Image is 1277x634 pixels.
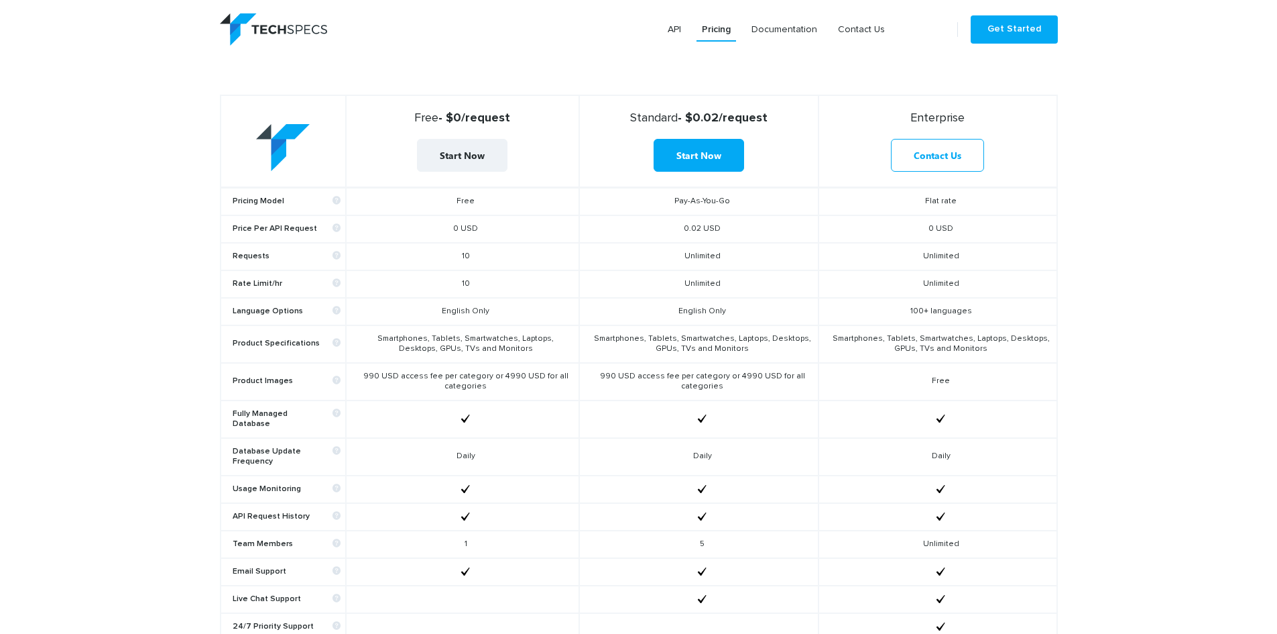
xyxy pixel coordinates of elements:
[233,376,341,386] b: Product Images
[818,438,1056,476] td: Daily
[417,139,507,172] a: Start Now
[233,307,341,317] b: Language Options
[654,139,744,172] a: Start Now
[579,325,818,363] td: Smartphones, Tablets, Smartwatches, Laptops, Desktops, GPUs, TVs and Monitors
[346,270,579,298] td: 10
[818,270,1056,298] td: Unlimited
[233,197,341,207] b: Pricing Model
[818,215,1056,243] td: 0 USD
[346,298,579,325] td: English Only
[346,243,579,270] td: 10
[233,484,341,494] b: Usage Monitoring
[579,215,818,243] td: 0.02 USD
[346,325,579,363] td: Smartphones, Tablets, Smartwatches, Laptops, Desktops, GPUs, TVs and Monitors
[818,531,1056,558] td: Unlimited
[352,111,573,125] strong: - $0/request
[910,112,965,124] span: Enterprise
[662,17,686,42] a: API
[233,512,341,522] b: API Request History
[818,363,1056,401] td: Free
[818,298,1056,325] td: 100+ languages
[256,124,310,172] img: table-logo.png
[414,112,438,124] span: Free
[579,298,818,325] td: English Only
[233,594,341,604] b: Live Chat Support
[346,363,579,401] td: 990 USD access fee per category or 4990 USD for all categories
[818,325,1056,363] td: Smartphones, Tablets, Smartwatches, Laptops, Desktops, GPUs, TVs and Monitors
[220,13,327,46] img: logo
[233,252,341,262] b: Requests
[220,25,1058,95] h2: Choose a plan that fits your needs
[346,187,579,215] td: Free
[233,567,341,577] b: Email Support
[346,531,579,558] td: 1
[585,111,812,125] strong: - $0.02/request
[579,363,818,401] td: 990 USD access fee per category or 4990 USD for all categories
[630,112,678,124] span: Standard
[579,187,818,215] td: Pay-As-You-Go
[818,243,1056,270] td: Unlimited
[233,409,341,429] b: Fully Managed Database
[233,447,341,467] b: Database Update Frequency
[233,622,341,632] b: 24/7 Priority Support
[579,531,818,558] td: 5
[233,339,341,349] b: Product Specifications
[346,215,579,243] td: 0 USD
[579,270,818,298] td: Unlimited
[233,224,341,234] b: Price Per API Request
[746,17,823,42] a: Documentation
[579,243,818,270] td: Unlimited
[971,15,1058,44] a: Get Started
[891,139,984,172] a: Contact Us
[818,187,1056,215] td: Flat rate
[833,17,890,42] a: Contact Us
[696,17,736,42] a: Pricing
[233,279,341,289] b: Rate Limit/hr
[579,438,818,476] td: Daily
[346,438,579,476] td: Daily
[233,539,341,549] b: Team Members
